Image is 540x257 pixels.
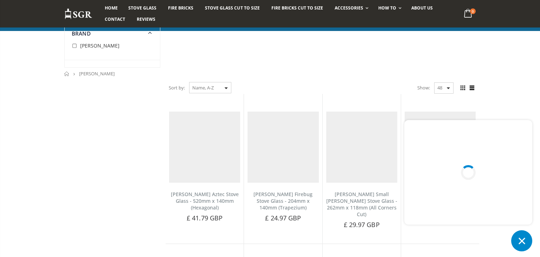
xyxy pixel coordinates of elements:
a: Accessories [329,2,372,14]
a: Fire Bricks [163,2,199,14]
a: Stove Glass [123,2,162,14]
img: Stove Glass Replacement [64,8,92,20]
span: Accessories [335,5,363,11]
a: How To [373,2,405,14]
span: Home [105,5,118,11]
span: [PERSON_NAME] [79,70,115,77]
span: Stove Glass [128,5,156,11]
span: List view [468,84,476,92]
span: Stove Glass Cut To Size [205,5,259,11]
span: £ 41.79 GBP [187,214,223,222]
a: Home [99,2,123,14]
span: Fire Bricks Cut To Size [271,5,323,11]
a: Contact [99,14,130,25]
a: Stove Glass Cut To Size [200,2,265,14]
a: Home [64,71,70,76]
span: About us [411,5,433,11]
a: [PERSON_NAME] Small [PERSON_NAME] Stove Glass - 262mm x 118mm (All Corners Cut) [326,191,397,218]
span: £ 29.97 GBP [344,220,380,229]
a: About us [406,2,438,14]
a: [PERSON_NAME] Aztec Stove Glass - 520mm x 140mm (Hexagonal) [171,191,239,211]
span: Fire Bricks [168,5,193,11]
a: 0 [461,7,476,21]
span: Reviews [137,16,155,22]
a: [PERSON_NAME] Firebug Stove Glass - 204mm x 140mm (Trapezium) [253,191,313,211]
span: Contact [105,16,125,22]
span: [PERSON_NAME] [80,42,120,49]
span: 0 [470,8,476,14]
a: Reviews [131,14,161,25]
span: Show: [417,82,430,93]
span: How To [378,5,396,11]
inbox-online-store-chat: Shopify online store chat [402,120,534,251]
span: Grid view [459,84,467,92]
span: Sort by: [169,82,185,94]
span: £ 24.97 GBP [265,214,301,222]
a: Fire Bricks Cut To Size [266,2,328,14]
span: Brand [72,30,91,37]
